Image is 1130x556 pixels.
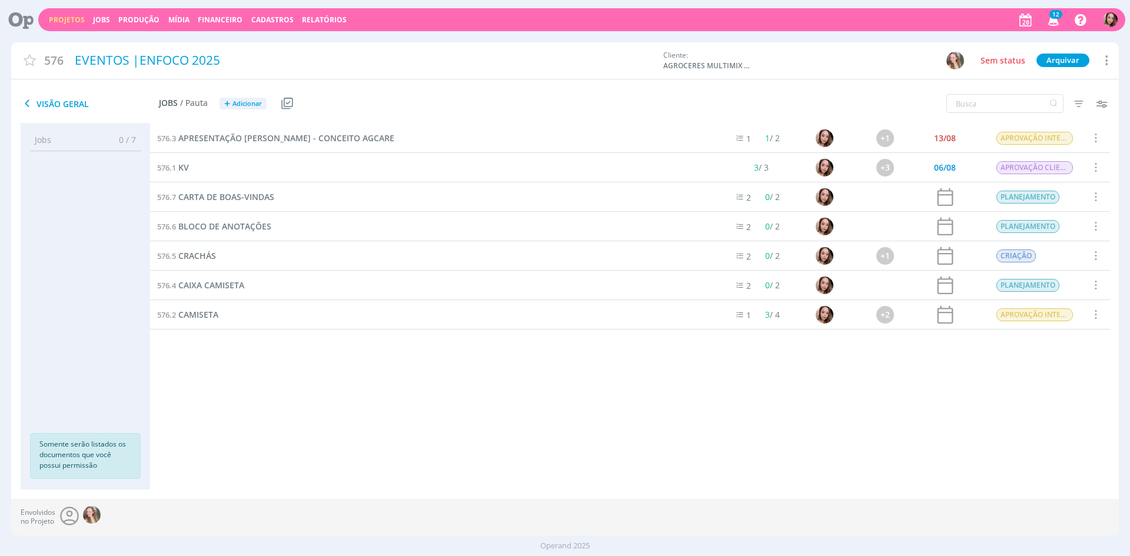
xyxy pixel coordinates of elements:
[876,129,894,147] div: +1
[157,192,176,202] span: 576.7
[71,47,657,74] div: EVENTOS |ENFOCO 2025
[157,161,189,174] a: 576.1KV
[224,98,230,110] span: +
[1036,54,1089,67] button: Arquivar
[118,15,159,25] a: Produção
[1049,10,1062,19] span: 12
[934,164,956,172] div: 06/08
[996,191,1059,204] span: PLANEJAMENTO
[766,309,770,320] span: 3
[157,133,176,144] span: 576.3
[747,133,752,144] span: 1
[44,52,64,69] span: 576
[157,132,394,145] a: 576.3APRESENTAÇÃO [PERSON_NAME] - CONCEITO AGCARE
[766,132,770,144] span: 1
[747,251,752,262] span: 2
[766,221,780,232] span: / 2
[178,309,218,320] span: CAMISETA
[110,134,136,146] span: 0 / 7
[157,280,176,291] span: 576.4
[747,309,752,321] span: 1
[996,220,1059,233] span: PLANEJAMENTO
[45,15,88,25] button: Projetos
[766,279,770,291] span: 0
[981,55,1025,66] span: Sem status
[180,98,208,108] span: / Pauta
[178,279,244,291] span: CAIXA CAMISETA
[115,15,163,25] button: Produção
[766,221,770,232] span: 0
[816,188,833,206] img: T
[876,247,894,265] div: +1
[198,15,242,25] a: Financeiro
[816,247,833,265] img: T
[302,15,347,25] a: Relatórios
[157,191,274,204] a: 576.7CARTA DE BOAS-VINDAS
[157,220,271,233] a: 576.6BLOCO DE ANOTAÇÕES
[39,439,131,471] p: Somente serão listados os documentos que você possui permissão
[996,249,1036,262] span: CRIAÇÃO
[996,308,1073,321] span: APROVAÇÃO INTERNA
[49,15,85,25] a: Projetos
[157,279,244,292] a: 576.4CAIXA CAMISETA
[996,132,1073,145] span: APROVAÇÃO INTERNA
[251,15,294,25] span: Cadastros
[157,221,176,232] span: 576.6
[157,309,176,320] span: 576.2
[766,309,780,320] span: / 4
[747,221,752,232] span: 2
[178,132,394,144] span: APRESENTAÇÃO [PERSON_NAME] - CONCEITO AGCARE
[816,159,833,177] img: T
[876,306,894,324] div: +2
[946,51,965,70] button: G
[766,279,780,291] span: / 2
[248,15,297,25] button: Cadastros
[83,506,101,524] img: G
[178,162,189,173] span: KV
[816,277,833,294] img: T
[996,279,1059,292] span: PLANEJAMENTO
[766,132,780,144] span: / 2
[157,162,176,173] span: 576.1
[35,134,51,146] span: Jobs
[178,191,274,202] span: CARTA DE BOAS-VINDAS
[754,162,759,173] span: 3
[946,52,964,69] img: G
[178,221,271,232] span: BLOCO DE ANOTAÇÕES
[747,280,752,291] span: 2
[766,191,770,202] span: 0
[978,54,1028,68] button: Sem status
[1102,9,1118,30] button: T
[934,134,956,142] div: 13/08
[1103,12,1118,27] img: T
[157,249,216,262] a: 576.5CRACHÁS
[946,94,1063,113] input: Busca
[766,250,780,261] span: / 2
[89,15,114,25] button: Jobs
[1041,9,1065,31] button: 12
[747,192,752,203] span: 2
[93,15,110,25] a: Jobs
[157,308,218,321] a: 576.2CAMISETA
[298,15,350,25] button: Relatórios
[816,129,833,147] img: T
[754,162,769,173] span: / 3
[159,98,178,108] span: Jobs
[165,15,193,25] button: Mídia
[876,159,894,177] div: +3
[996,161,1073,174] span: APROVAÇÃO CLIENTE
[168,15,190,25] a: Mídia
[663,61,752,71] span: AGROCERES MULTIMIX NUTRIÇÃO ANIMAL LTDA.
[816,218,833,235] img: T
[194,15,246,25] button: Financeiro
[232,100,262,108] span: Adicionar
[766,250,770,261] span: 0
[178,250,216,261] span: CRACHÁS
[220,98,267,110] button: +Adicionar
[816,306,833,324] img: T
[21,508,55,525] span: Envolvidos no Projeto
[663,50,928,71] div: Cliente:
[21,96,159,111] span: Visão Geral
[157,251,176,261] span: 576.5
[766,191,780,202] span: / 2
